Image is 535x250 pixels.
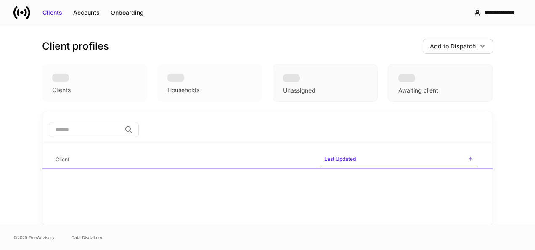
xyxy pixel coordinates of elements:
div: Households [167,86,199,94]
div: Accounts [73,8,100,17]
a: Data Disclaimer [72,234,103,241]
div: Clients [52,86,71,94]
h6: Client [56,155,69,163]
span: Client [52,151,314,168]
div: Awaiting client [398,86,438,95]
button: Accounts [68,6,105,19]
div: Clients [42,8,62,17]
button: Onboarding [105,6,149,19]
button: Clients [37,6,68,19]
div: Awaiting client [388,64,493,102]
div: Unassigned [283,86,315,95]
div: Add to Dispatch [430,42,476,51]
h6: Last Updated [324,155,356,163]
div: Onboarding [111,8,144,17]
div: Unassigned [273,64,378,102]
button: Add to Dispatch [423,39,493,54]
h3: Client profiles [42,40,109,53]
span: © 2025 OneAdvisory [13,234,55,241]
span: Last Updated [321,151,477,169]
